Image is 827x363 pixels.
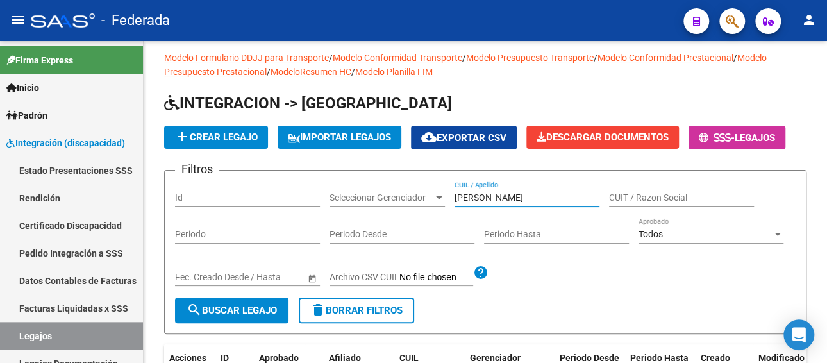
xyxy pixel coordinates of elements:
input: Fecha inicio [175,272,222,283]
button: Borrar Filtros [299,298,414,323]
span: ID [221,353,229,363]
input: Fecha fin [233,272,296,283]
span: Gerenciador [470,353,521,363]
span: IMPORTAR LEGAJOS [288,131,391,143]
span: Firma Express [6,53,73,67]
button: Open calendar [305,271,319,285]
span: Modificado [758,353,805,363]
mat-icon: person [801,12,817,28]
a: Modelo Presupuesto Transporte [466,53,594,63]
span: Integración (discapacidad) [6,136,125,150]
button: Crear Legajo [164,126,268,149]
span: Padrón [6,108,47,122]
span: Creado [701,353,730,363]
button: Buscar Legajo [175,298,288,323]
span: Archivo CSV CUIL [330,272,399,282]
span: Aprobado [259,353,299,363]
a: Modelo Planilla FIM [355,67,433,77]
a: Modelo Conformidad Prestacional [597,53,733,63]
span: Exportar CSV [421,132,506,144]
span: Periodo Hasta [630,353,689,363]
div: Open Intercom Messenger [783,319,814,350]
button: IMPORTAR LEGAJOS [278,126,401,149]
mat-icon: add [174,129,190,144]
mat-icon: help [473,265,489,280]
span: Seleccionar Gerenciador [330,192,433,203]
span: Acciones [169,353,206,363]
span: - Federada [101,6,170,35]
span: Periodo Desde [560,353,619,363]
a: Modelo Conformidad Transporte [333,53,462,63]
span: Borrar Filtros [310,305,403,316]
span: INTEGRACION -> [GEOGRAPHIC_DATA] [164,94,452,112]
mat-icon: search [187,302,202,317]
button: Exportar CSV [411,126,517,149]
a: ModeloResumen HC [271,67,351,77]
mat-icon: cloud_download [421,130,437,145]
mat-icon: menu [10,12,26,28]
span: Inicio [6,81,39,95]
span: Legajos [735,132,775,144]
input: Archivo CSV CUIL [399,272,473,283]
span: - [699,132,735,144]
span: CUIL [399,353,419,363]
span: Todos [639,229,663,239]
a: Modelo Formulario DDJJ para Transporte [164,53,329,63]
span: Afiliado [329,353,361,363]
h3: Filtros [175,160,219,178]
span: Descargar Documentos [537,131,669,143]
span: Buscar Legajo [187,305,277,316]
button: -Legajos [689,126,785,149]
button: Descargar Documentos [526,126,679,149]
mat-icon: delete [310,302,326,317]
span: Crear Legajo [174,131,258,143]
